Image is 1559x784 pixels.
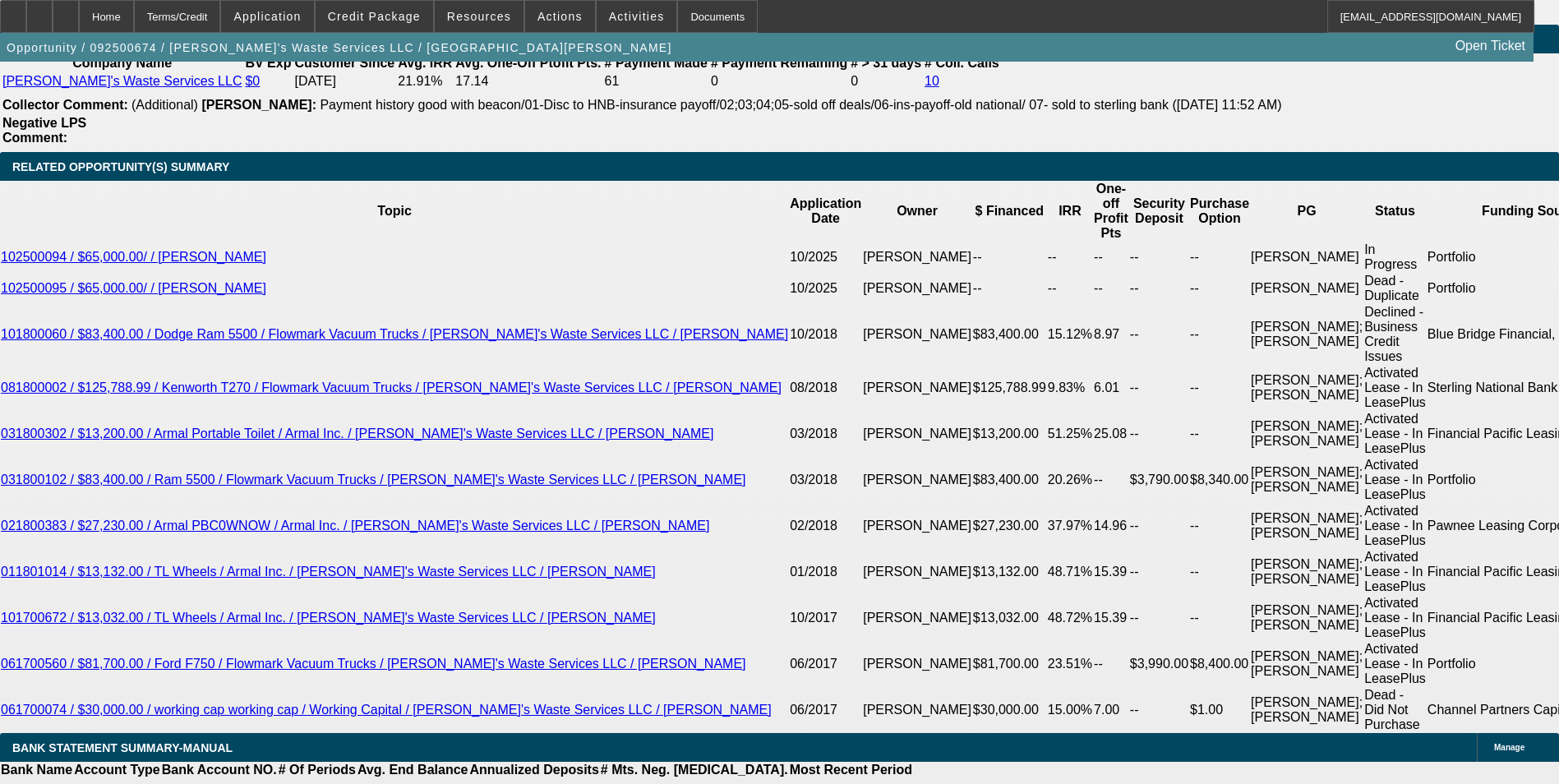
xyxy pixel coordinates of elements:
td: $3,790.00 [1129,457,1189,503]
td: [DATE] [293,73,395,90]
td: $83,400.00 [972,457,1047,503]
td: 61 [604,73,708,90]
td: 10/2025 [789,273,862,304]
td: $81,700.00 [972,641,1047,687]
td: [PERSON_NAME]; [PERSON_NAME] [1250,304,1363,365]
td: 48.71% [1047,549,1093,595]
span: Actions [537,10,583,23]
th: # Mts. Neg. [MEDICAL_DATA]. [600,762,789,778]
a: Open Ticket [1449,32,1532,60]
td: 0 [850,73,922,90]
th: $ Financed [972,181,1047,242]
td: 08/2018 [789,365,862,411]
td: 6.01 [1093,365,1129,411]
td: 03/2018 [789,411,862,457]
button: Credit Package [316,1,433,32]
td: -- [972,242,1047,273]
td: 06/2017 [789,641,862,687]
td: -- [1189,549,1250,595]
td: [PERSON_NAME]; [PERSON_NAME] [1250,365,1363,411]
td: [PERSON_NAME] [862,411,972,457]
td: -- [1129,595,1189,641]
span: RELATED OPPORTUNITY(S) SUMMARY [12,160,229,173]
td: -- [1189,503,1250,549]
span: (Additional) [131,98,198,112]
td: 20.26% [1047,457,1093,503]
td: [PERSON_NAME] [862,687,972,733]
td: $8,400.00 [1189,641,1250,687]
td: [PERSON_NAME] [862,365,972,411]
td: Dead - Did Not Purchase [1363,687,1427,733]
button: Resources [435,1,524,32]
td: Activated Lease - In LeasePlus [1363,503,1427,549]
td: [PERSON_NAME] [1250,242,1363,273]
td: Activated Lease - In LeasePlus [1363,411,1427,457]
td: [PERSON_NAME]; [PERSON_NAME] [1250,641,1363,687]
td: 10/2025 [789,242,862,273]
td: 51.25% [1047,411,1093,457]
th: IRR [1047,181,1093,242]
td: 0 [710,73,848,90]
span: Credit Package [328,10,421,23]
td: -- [1093,273,1129,304]
td: -- [1047,273,1093,304]
td: [PERSON_NAME] [1250,273,1363,304]
button: Activities [597,1,677,32]
th: Account Type [73,762,161,778]
b: # Payment Made [605,56,708,70]
a: 061700074 / $30,000.00 / working cap working cap / Working Capital / [PERSON_NAME]'s Waste Servic... [1,703,772,717]
td: [PERSON_NAME] [862,549,972,595]
span: Payment history good with beacon/01-Disc to HNB-insurance payoff/02;03;04;05-sold off deals/06-in... [320,98,1281,112]
td: [PERSON_NAME] [862,242,972,273]
td: [PERSON_NAME] [862,457,972,503]
a: 031800302 / $13,200.00 / Armal Portable Toilet / Armal Inc. / [PERSON_NAME]'s Waste Services LLC ... [1,427,713,440]
td: [PERSON_NAME] [862,503,972,549]
button: Application [221,1,313,32]
a: 021800383 / $27,230.00 / Armal PBC0WNOW / Armal Inc. / [PERSON_NAME]'s Waste Services LLC / [PERS... [1,519,709,533]
td: $30,000.00 [972,687,1047,733]
th: Bank Account NO. [161,762,278,778]
button: Actions [525,1,595,32]
td: 7.00 [1093,687,1129,733]
td: [PERSON_NAME]; [PERSON_NAME] [1250,503,1363,549]
td: $125,788.99 [972,365,1047,411]
td: -- [1129,242,1189,273]
td: -- [1093,641,1129,687]
td: 25.08 [1093,411,1129,457]
td: -- [1189,411,1250,457]
td: 15.39 [1093,549,1129,595]
td: [PERSON_NAME]; [PERSON_NAME] [1250,457,1363,503]
td: $13,132.00 [972,549,1047,595]
td: $13,200.00 [972,411,1047,457]
td: Declined - Business Credit Issues [1363,304,1427,365]
td: -- [1129,273,1189,304]
td: -- [1129,687,1189,733]
a: 061700560 / $81,700.00 / Ford F750 / Flowmark Vacuum Trucks / [PERSON_NAME]'s Waste Services LLC ... [1,657,746,671]
a: 031800102 / $83,400.00 / Ram 5500 / Flowmark Vacuum Trucks / [PERSON_NAME]'s Waste Services LLC /... [1,473,746,487]
td: Activated Lease - In LeasePlus [1363,549,1427,595]
td: Activated Lease - In LeasePlus [1363,457,1427,503]
td: Activated Lease - In LeasePlus [1363,641,1427,687]
td: [PERSON_NAME]; [PERSON_NAME] [1250,687,1363,733]
span: Manage [1494,743,1524,752]
td: $13,032.00 [972,595,1047,641]
td: [PERSON_NAME]; [PERSON_NAME] [1250,549,1363,595]
span: BANK STATEMENT SUMMARY-MANUAL [12,741,233,754]
td: 37.97% [1047,503,1093,549]
td: 23.51% [1047,641,1093,687]
td: $27,230.00 [972,503,1047,549]
a: [PERSON_NAME]'s Waste Services LLC [2,74,242,88]
td: 03/2018 [789,457,862,503]
span: Resources [447,10,511,23]
td: -- [1129,365,1189,411]
th: Application Date [789,181,862,242]
b: # Coll. Calls [925,56,999,70]
td: 15.12% [1047,304,1093,365]
td: -- [1093,457,1129,503]
th: Purchase Option [1189,181,1250,242]
th: One-off Profit Pts [1093,181,1129,242]
b: Collector Comment: [2,98,128,112]
td: [PERSON_NAME] [862,304,972,365]
b: # > 31 days [851,56,921,70]
b: [PERSON_NAME]: [201,98,316,112]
